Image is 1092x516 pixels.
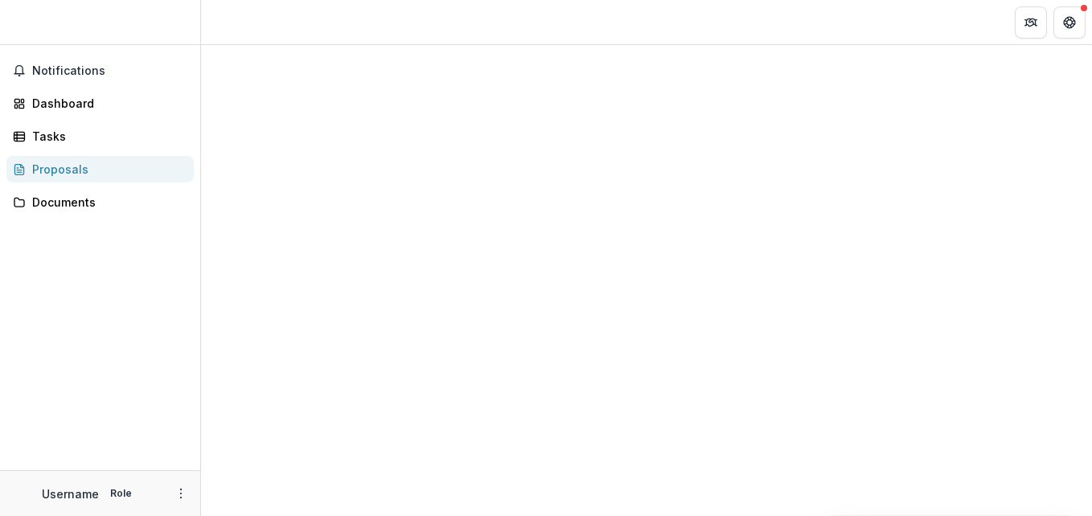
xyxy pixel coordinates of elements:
[6,156,194,182] a: Proposals
[6,189,194,215] a: Documents
[42,485,99,502] p: Username
[32,128,181,145] div: Tasks
[171,484,191,503] button: More
[32,95,181,112] div: Dashboard
[105,486,137,501] p: Role
[6,90,194,117] a: Dashboard
[6,123,194,149] a: Tasks
[1015,6,1047,39] button: Partners
[1053,6,1086,39] button: Get Help
[6,58,194,84] button: Notifications
[32,64,187,78] span: Notifications
[32,161,181,178] div: Proposals
[32,194,181,211] div: Documents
